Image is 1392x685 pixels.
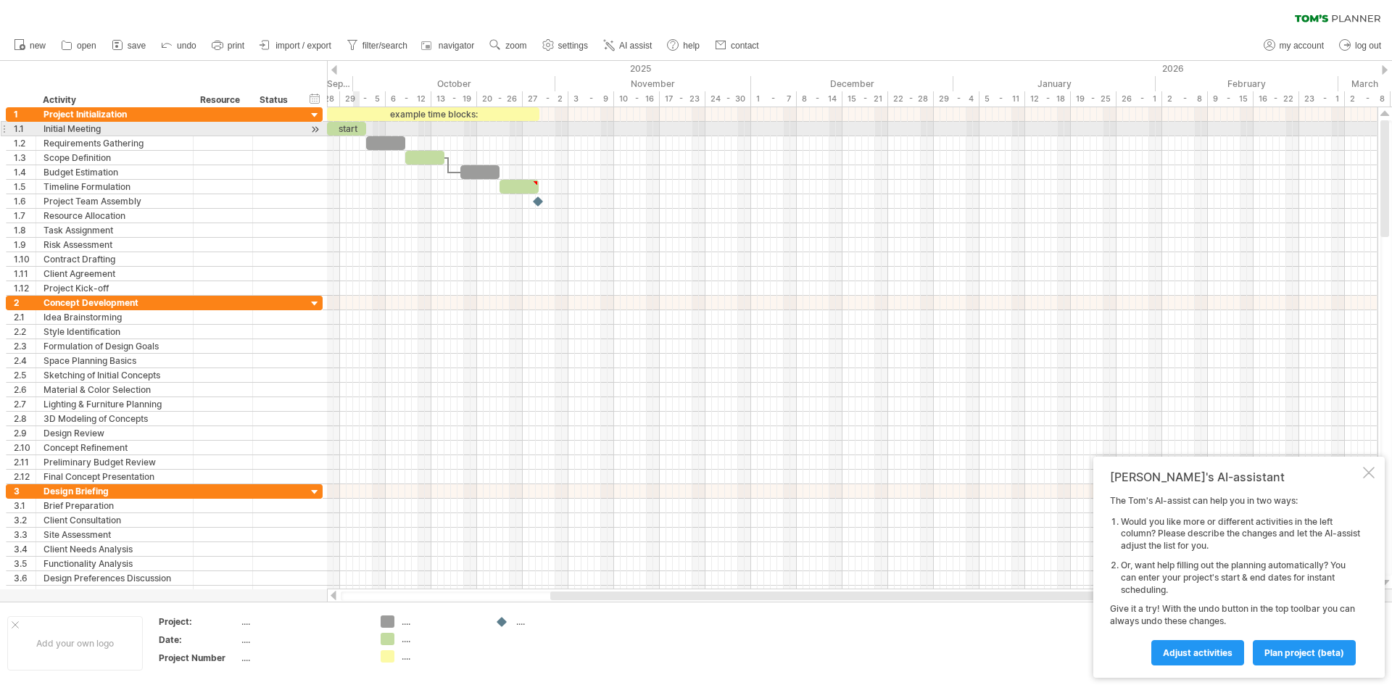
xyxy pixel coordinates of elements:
div: Budget Estimation [43,165,186,179]
div: 3.5 [14,557,36,570]
div: Preliminary Budget Review [43,455,186,469]
div: Date: [159,634,239,646]
div: Project Kick-off [43,281,186,295]
div: .... [402,633,481,645]
div: Idea Brainstorming [43,310,186,324]
div: October 2025 [353,76,555,91]
a: import / export [256,36,336,55]
a: new [10,36,50,55]
div: Project: [159,615,239,628]
div: 2.7 [14,397,36,411]
div: December 2025 [751,76,953,91]
span: contact [731,41,759,51]
div: 1.7 [14,209,36,223]
div: 2.12 [14,470,36,483]
div: Status [260,93,291,107]
div: 1.10 [14,252,36,266]
div: .... [241,615,363,628]
div: Concept Refinement [43,441,186,454]
div: 3.2 [14,513,36,527]
div: 27 - 2 [523,91,568,107]
span: log out [1355,41,1381,51]
div: Concept Development [43,296,186,310]
a: zoom [486,36,531,55]
a: save [108,36,150,55]
div: 3D Modeling of Concepts [43,412,186,425]
div: Design Review [43,426,186,440]
div: Task Assignment [43,223,186,237]
div: 22 - 28 [888,91,934,107]
div: Space Planning Basics [43,354,186,368]
div: 3 [14,484,36,498]
a: undo [157,36,201,55]
div: Risk Assessment [43,238,186,252]
a: print [208,36,249,55]
div: Sketching of Initial Concepts [43,368,186,382]
div: 2 - 8 [1345,91,1391,107]
div: Contract Drafting [43,252,186,266]
div: Design Briefing [43,484,186,498]
a: navigator [419,36,478,55]
span: Adjust activities [1163,647,1232,658]
a: contact [711,36,763,55]
div: 1.3 [14,151,36,165]
span: my account [1280,41,1324,51]
div: Requirements Gathering [43,136,186,150]
div: Style Identification [43,325,186,339]
span: filter/search [362,41,407,51]
div: 2.11 [14,455,36,469]
div: 2.5 [14,368,36,382]
div: 5 - 11 [979,91,1025,107]
div: 3.1 [14,499,36,512]
div: 2.10 [14,441,36,454]
span: import / export [275,41,331,51]
div: 3 - 9 [568,91,614,107]
span: print [228,41,244,51]
div: 1.2 [14,136,36,150]
div: November 2025 [555,76,751,91]
div: .... [516,615,595,628]
div: Client Needs Analysis [43,542,186,556]
div: Client Consultation [43,513,186,527]
div: .... [402,650,481,663]
div: 8 - 14 [797,91,842,107]
div: 1.9 [14,238,36,252]
a: filter/search [343,36,412,55]
a: help [663,36,704,55]
div: Client Agreement [43,267,186,281]
div: 3.4 [14,542,36,556]
a: Adjust activities [1151,640,1244,665]
span: AI assist [619,41,652,51]
div: 15 - 21 [842,91,888,107]
span: undo [177,41,196,51]
div: 24 - 30 [705,91,751,107]
div: Functionality Analysis [43,557,186,570]
div: example time blocks: [327,107,539,121]
div: Project Number [159,652,239,664]
span: zoom [505,41,526,51]
div: 16 - 22 [1254,91,1299,107]
div: 2 [14,296,36,310]
div: 1.8 [14,223,36,237]
div: 26 - 1 [1116,91,1162,107]
div: 6 - 12 [386,91,431,107]
div: Material Preferences Discussion [43,586,186,599]
div: 1.5 [14,180,36,194]
div: Site Assessment [43,528,186,541]
div: .... [241,634,363,646]
div: Scope Definition [43,151,186,165]
a: AI assist [600,36,656,55]
div: Resource Allocation [43,209,186,223]
div: Activity [43,93,185,107]
div: 1.6 [14,194,36,208]
div: 29 - 4 [934,91,979,107]
div: Project Team Assembly [43,194,186,208]
div: scroll to activity [308,122,322,137]
span: save [128,41,146,51]
a: settings [539,36,592,55]
div: 1.12 [14,281,36,295]
div: 1 [14,107,36,121]
div: 13 - 19 [431,91,477,107]
li: Or, want help filling out the planning automatically? You can enter your project's start & end da... [1121,560,1360,596]
li: Would you like more or different activities in the left column? Please describe the changes and l... [1121,516,1360,552]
